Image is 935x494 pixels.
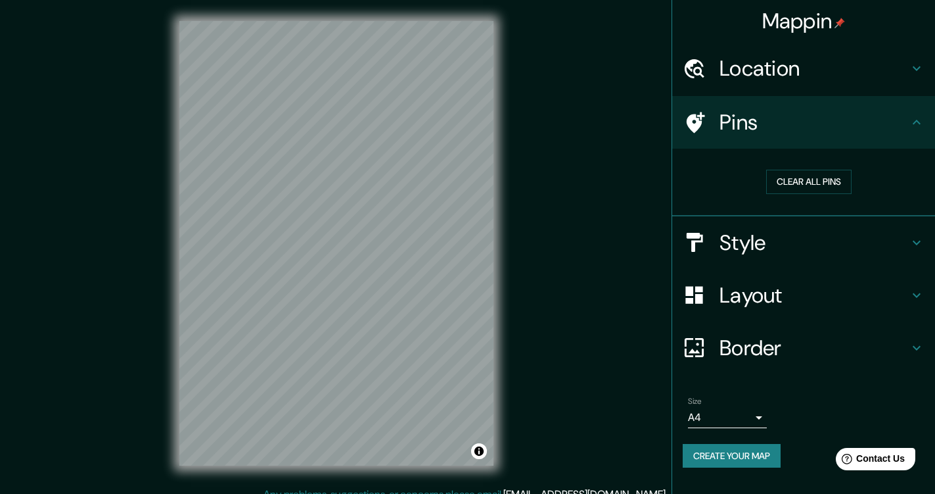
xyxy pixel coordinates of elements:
img: pin-icon.png [834,18,845,28]
div: Pins [672,96,935,149]
h4: Border [719,335,909,361]
div: Style [672,216,935,269]
div: A4 [688,407,767,428]
canvas: Map [179,21,493,466]
button: Create your map [683,444,781,468]
div: Location [672,42,935,95]
h4: Pins [719,109,909,136]
button: Clear all pins [766,170,852,194]
button: Toggle attribution [471,443,487,459]
h4: Mappin [762,8,846,34]
div: Layout [672,269,935,322]
div: Border [672,322,935,374]
h4: Style [719,230,909,256]
label: Size [688,395,702,407]
h4: Location [719,55,909,82]
iframe: Help widget launcher [818,443,921,480]
h4: Layout [719,282,909,309]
